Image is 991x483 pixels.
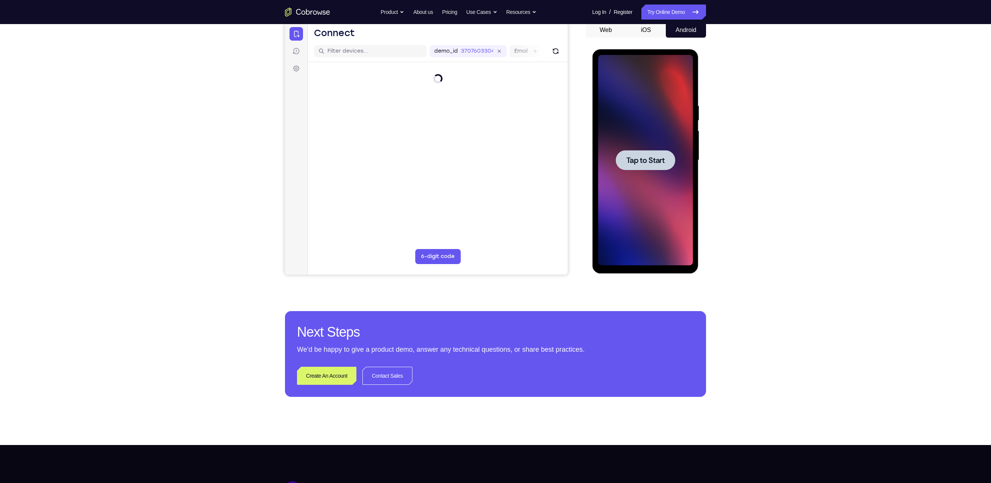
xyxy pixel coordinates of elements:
button: Tap to Start [23,101,83,121]
a: Log In [592,5,606,20]
a: Contact Sales [362,367,412,385]
button: Android [666,23,706,38]
button: Resources [506,5,537,20]
span: / [609,8,611,17]
p: We’d be happy to give a product demo, answer any technical questions, or share best practices. [297,344,694,355]
h2: Next Steps [297,323,694,341]
button: Use Cases [466,5,497,20]
iframe: Agent [285,23,568,275]
a: Register [614,5,632,20]
button: Product [381,5,405,20]
a: Pricing [442,5,457,20]
a: About us [413,5,433,20]
a: Go to the home page [285,8,330,17]
button: iOS [626,23,666,38]
a: Create An Account [297,367,356,385]
a: Try Online Demo [641,5,706,20]
button: Web [586,23,626,38]
span: Tap to Start [34,107,72,115]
